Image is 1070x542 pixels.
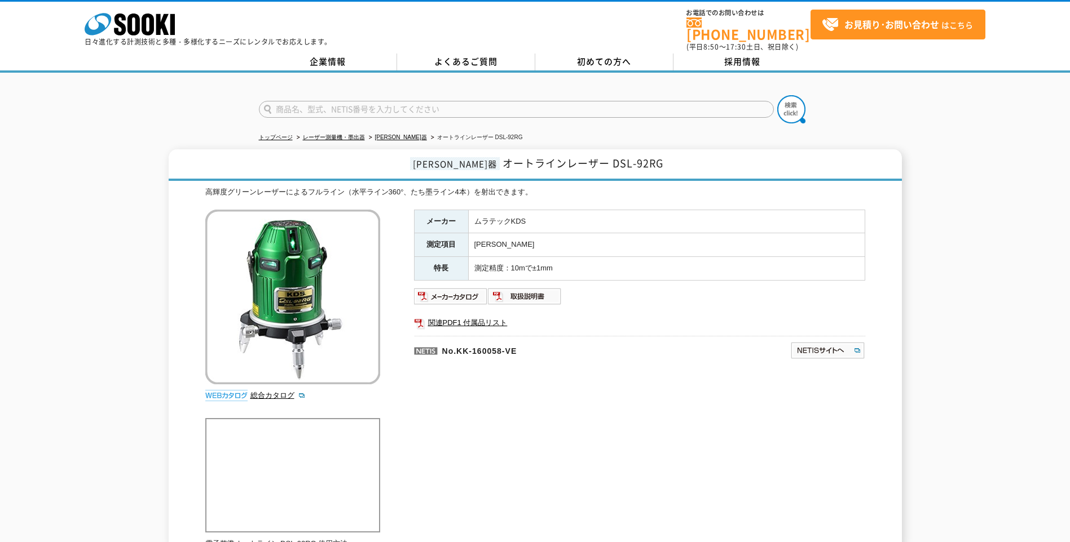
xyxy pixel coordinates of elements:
span: [PERSON_NAME]器 [410,157,500,170]
a: [PHONE_NUMBER] [686,17,811,41]
td: ムラテックKDS [468,210,865,233]
li: オートラインレーザー DSL-92RG [429,132,523,144]
td: 測定精度：10mで±1mm [468,257,865,281]
span: (平日 ～ 土日、祝日除く) [686,42,798,52]
p: No.KK-160058-VE [414,336,681,363]
span: 初めての方へ [577,55,631,68]
td: [PERSON_NAME] [468,233,865,257]
img: btn_search.png [777,95,805,123]
span: お電話でのお問い合わせは [686,10,811,16]
a: よくあるご質問 [397,54,535,70]
th: メーカー [414,210,468,233]
img: メーカーカタログ [414,287,488,305]
th: 測定項目 [414,233,468,257]
img: NETISサイトへ [790,341,865,359]
a: [PERSON_NAME]器 [375,134,427,140]
a: お見積り･お問い合わせはこちら [811,10,985,39]
img: webカタログ [205,390,248,401]
a: トップページ [259,134,293,140]
span: はこちら [822,16,973,33]
div: 高輝度グリーンレーザーによるフルライン（水平ライン360°、たち墨ライン4本）を射出できます。 [205,186,865,198]
img: 取扱説明書 [488,287,562,305]
a: メーカーカタログ [414,295,488,303]
span: 8:50 [703,42,719,52]
a: 総合カタログ [250,391,306,399]
input: 商品名、型式、NETIS番号を入力してください [259,101,774,118]
a: 初めての方へ [535,54,673,70]
a: 取扱説明書 [488,295,562,303]
span: 17:30 [726,42,746,52]
strong: お見積り･お問い合わせ [844,17,939,31]
a: 企業情報 [259,54,397,70]
a: レーザー測量機・墨出器 [303,134,365,140]
a: 採用情報 [673,54,812,70]
a: 関連PDF1 付属品リスト [414,316,865,330]
span: オートラインレーザー DSL-92RG [503,156,663,171]
img: オートラインレーザー DSL-92RG [205,210,380,384]
th: 特長 [414,257,468,281]
p: 日々進化する計測技術と多種・多様化するニーズにレンタルでお応えします。 [85,38,332,45]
